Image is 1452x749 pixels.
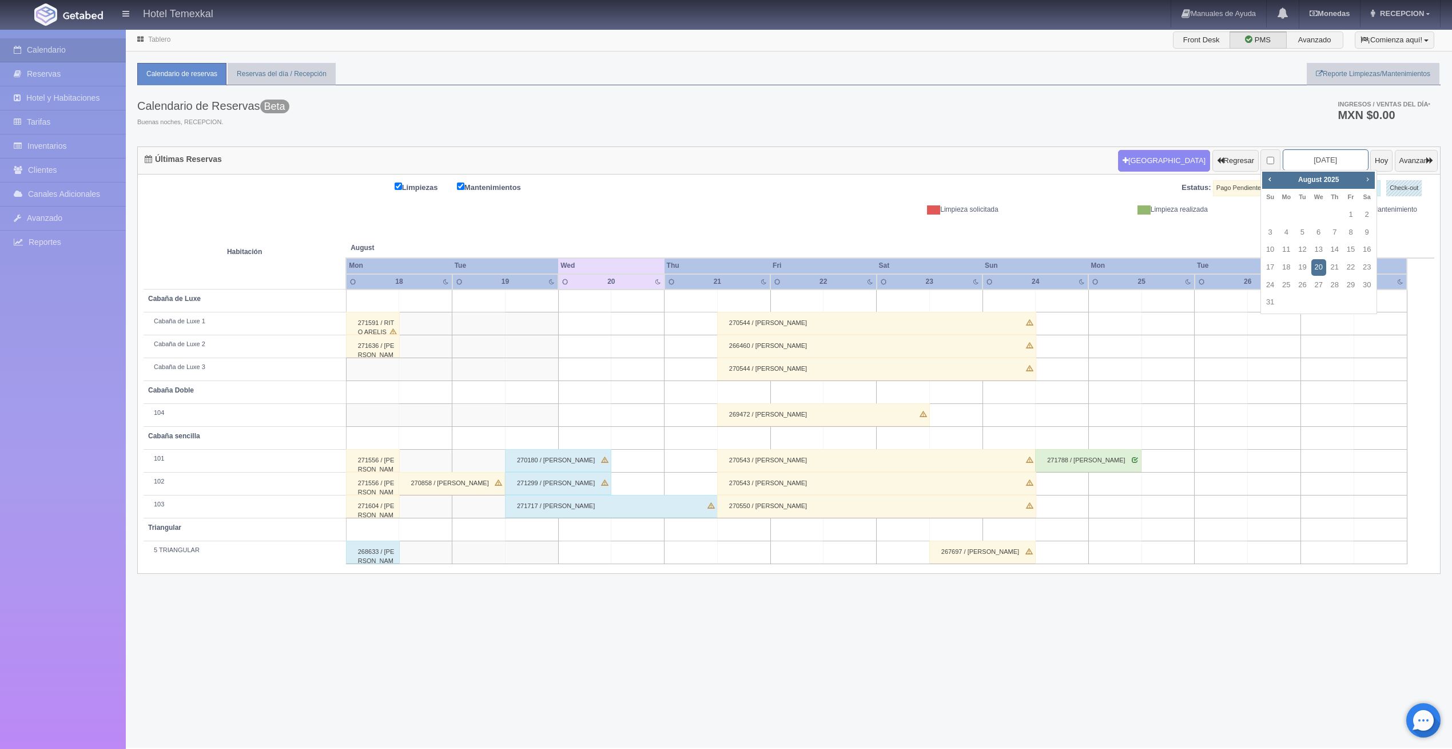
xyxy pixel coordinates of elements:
span: Wednesday [1314,193,1323,200]
a: 13 [1311,241,1326,258]
div: 269472 / [PERSON_NAME] [717,403,930,426]
label: Estatus: [1182,183,1211,193]
div: 270543 / [PERSON_NAME] [717,472,1036,495]
span: Next [1363,175,1372,184]
div: 5 TRIANGULAR [148,546,341,555]
label: Avanzado [1286,31,1343,49]
div: 266460 / [PERSON_NAME] [717,335,1036,358]
div: 104 [148,409,341,418]
a: 8 [1343,224,1358,241]
label: Pago Pendiente [1213,180,1271,196]
button: ¡Comienza aquí! [1355,31,1434,49]
span: Friday [1348,193,1354,200]
div: 267697 / [PERSON_NAME] [929,541,1036,564]
span: Sunday [1266,193,1274,200]
div: Cabaña de Luxe 2 [148,340,341,349]
img: Getabed [63,11,103,19]
div: 271636 / [PERSON_NAME] [346,335,400,358]
span: August [351,243,554,253]
div: 271556 / [PERSON_NAME] [346,472,400,495]
th: Sun [982,258,1088,274]
div: 23 [913,277,946,287]
a: 19 [1295,259,1310,276]
th: Thu [665,258,770,274]
a: 7 [1327,224,1342,241]
a: 15 [1343,241,1358,258]
a: 17 [1263,259,1278,276]
span: Monday [1282,193,1291,200]
div: 271556 / [PERSON_NAME] [346,449,400,472]
div: 271788 / [PERSON_NAME] [1035,449,1141,472]
label: Front Desk [1173,31,1230,49]
a: Calendario de reservas [137,63,226,85]
a: 20 [1311,259,1326,276]
div: Limpieza realizada [1007,205,1216,215]
a: Next [1362,173,1374,185]
label: Mantenimientos [457,180,538,193]
div: 18 [383,277,416,287]
span: Prev [1265,175,1274,184]
span: 2025 [1324,176,1339,184]
button: Hoy [1370,150,1393,172]
a: 4 [1279,224,1294,241]
a: 22 [1343,259,1358,276]
div: 26 [1231,277,1264,287]
a: 30 [1359,277,1374,294]
span: Beta [260,100,289,113]
a: 27 [1311,277,1326,294]
label: PMS [1230,31,1287,49]
a: 10 [1263,241,1278,258]
a: Reservas del día / Recepción [228,63,336,85]
div: Limpieza solicitada [798,205,1007,215]
h4: Hotel Temexkal [143,6,213,20]
label: Limpiezas [395,180,455,193]
b: Cabaña sencilla [148,432,200,440]
button: Avanzar [1395,150,1438,172]
a: 31 [1263,294,1278,311]
a: 14 [1327,241,1342,258]
b: Cabaña Doble [148,386,194,394]
a: 26 [1295,277,1310,294]
div: 21 [701,277,734,287]
span: Ingresos / Ventas del día [1338,101,1430,108]
a: 6 [1311,224,1326,241]
b: Monedas [1310,9,1350,18]
div: 270550 / [PERSON_NAME] [717,495,1036,518]
th: Mon [346,258,452,274]
th: Tue [1195,258,1300,274]
div: Cabaña de Luxe 1 [148,317,341,326]
div: 19 [488,277,522,287]
div: 103 [148,500,341,509]
span: Tuesday [1299,193,1306,200]
div: 271717 / [PERSON_NAME] [505,495,718,518]
div: 102 [148,477,341,486]
div: 271299 / [PERSON_NAME] [505,472,611,495]
a: 9 [1359,224,1374,241]
a: Prev [1263,173,1276,185]
a: 28 [1327,277,1342,294]
div: Cabaña de Luxe 3 [148,363,341,372]
div: 22 [807,277,840,287]
a: Tablero [148,35,170,43]
a: 11 [1279,241,1294,258]
div: 271604 / [PERSON_NAME] [346,495,400,518]
a: 18 [1279,259,1294,276]
b: Cabaña de Luxe [148,295,201,303]
div: 270544 / [PERSON_NAME] [717,312,1036,335]
div: 271591 / RITO ARELIS [346,312,400,335]
div: 101 [148,454,341,463]
a: 24 [1263,277,1278,294]
span: Thursday [1331,193,1338,200]
div: 270180 / [PERSON_NAME] [505,449,611,472]
a: 21 [1327,259,1342,276]
a: 5 [1295,224,1310,241]
span: August [1298,176,1322,184]
h4: Últimas Reservas [145,155,222,164]
div: 270543 / [PERSON_NAME] [717,449,1036,472]
th: Wed [558,258,664,274]
div: 25 [1125,277,1158,287]
div: En Mantenimiento [1216,205,1426,215]
a: 2 [1359,207,1374,223]
div: 270858 / [PERSON_NAME] [399,472,505,495]
span: RECEPCION [1377,9,1424,18]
